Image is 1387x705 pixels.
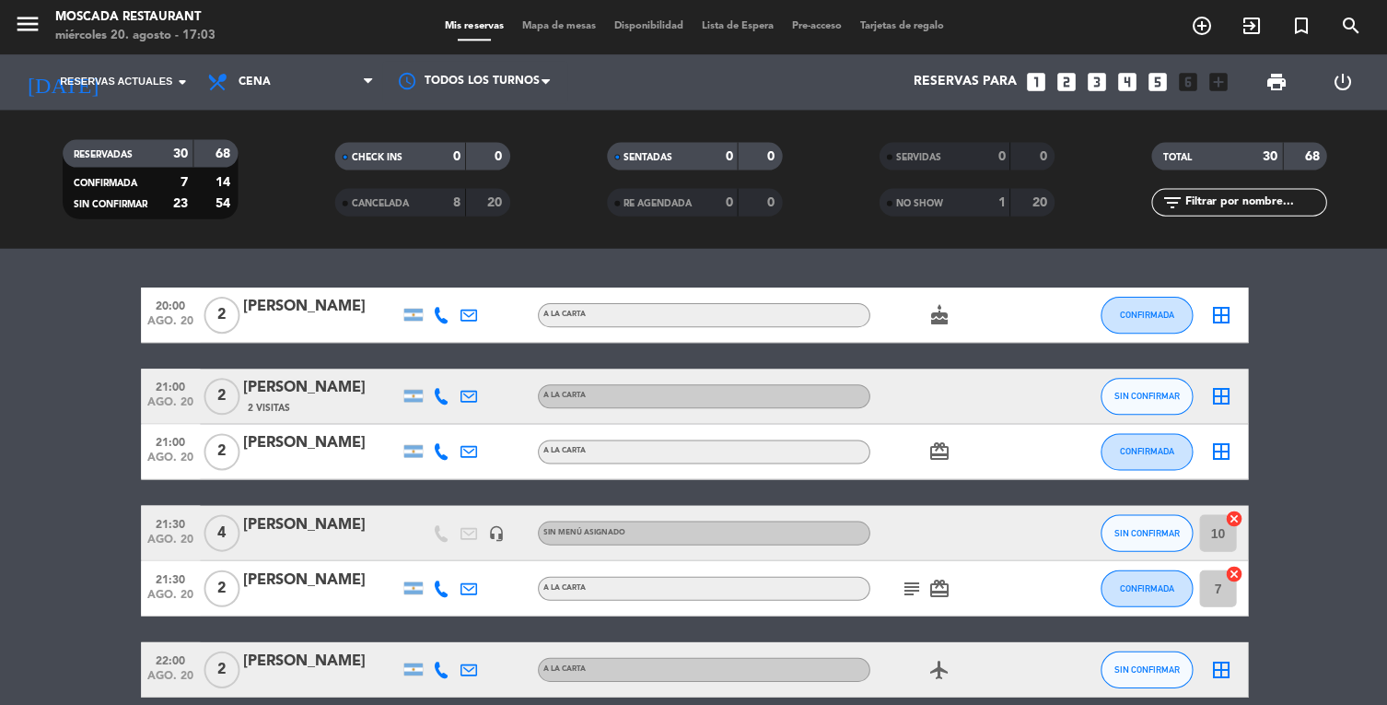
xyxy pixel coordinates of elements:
div: [PERSON_NAME] [242,512,399,536]
i: looks_4 [1113,71,1136,95]
span: ago. 20 [147,396,193,417]
i: turned_in_not [1288,16,1310,38]
span: ago. 20 [147,533,193,554]
i: looks_one [1021,71,1045,95]
span: 2 [204,570,239,606]
i: arrow_drop_down [171,72,193,94]
strong: 8 [452,196,460,209]
i: menu [14,11,41,39]
strong: 0 [494,150,505,163]
div: [PERSON_NAME] [242,376,399,400]
strong: 20 [486,196,505,209]
span: CONFIRMADA [1118,310,1172,320]
span: ago. 20 [147,452,193,473]
span: A LA CARTA [542,583,585,591]
span: A LA CARTA [542,392,585,399]
span: SENTADAS [623,153,671,162]
i: add_circle_outline [1188,16,1210,38]
span: RESERVADAS [74,150,133,159]
i: looks_6 [1173,71,1197,95]
strong: 0 [766,196,777,209]
button: CONFIRMADA [1099,570,1191,606]
button: SIN CONFIRMAR [1099,651,1191,687]
button: CONFIRMADA [1099,297,1191,334]
strong: 0 [1038,150,1049,163]
strong: 23 [173,197,188,210]
span: SIN CONFIRMAR [74,200,147,209]
div: [PERSON_NAME] [242,649,399,673]
span: CHECK INS [351,153,402,162]
i: exit_to_app [1238,16,1260,38]
i: search [1337,16,1359,38]
i: cake [927,304,949,326]
strong: 68 [215,147,233,160]
div: LOG OUT [1307,55,1373,111]
i: card_giftcard [927,441,949,463]
strong: 0 [766,150,777,163]
strong: 54 [215,197,233,210]
i: border_all [1207,658,1230,680]
span: Mapa de mesas [512,22,604,32]
strong: 7 [181,176,188,189]
input: Filtrar por nombre... [1181,193,1323,213]
strong: 0 [996,150,1003,163]
span: SERVIDAS [894,153,939,162]
span: Reservas para [912,76,1015,90]
strong: 30 [1261,150,1276,163]
button: SIN CONFIRMAR [1099,378,1191,415]
span: SIN CONFIRMAR [1113,664,1178,674]
span: 21:30 [147,567,193,588]
span: 21:00 [147,375,193,396]
span: SIN CONFIRMAR [1113,391,1178,401]
strong: 0 [452,150,460,163]
i: card_giftcard [927,577,949,599]
i: [DATE] [14,63,111,103]
i: looks_two [1052,71,1076,95]
div: [PERSON_NAME] [242,295,399,319]
span: Tarjetas de regalo [850,22,952,32]
strong: 0 [724,196,731,209]
span: Sin menú asignado [542,528,624,535]
span: 2 [204,297,239,334]
span: ago. 20 [147,588,193,609]
i: looks_5 [1143,71,1167,95]
span: 21:00 [147,430,193,452]
div: [PERSON_NAME] [242,431,399,455]
i: power_settings_new [1329,72,1351,94]
i: border_all [1207,304,1230,326]
span: SIN CONFIRMAR [1113,527,1178,537]
span: CONFIRMADA [1118,446,1172,456]
span: 20:00 [147,294,193,315]
span: print [1263,72,1285,94]
span: TOTAL [1160,153,1189,162]
span: Reservas actuales [60,75,172,91]
i: looks_3 [1082,71,1106,95]
span: ago. 20 [147,315,193,336]
strong: 1 [996,196,1003,209]
span: 2 Visitas [247,401,289,416]
i: airplanemode_active [927,658,949,680]
span: CONFIRMADA [1118,582,1172,593]
span: Lista de Espera [692,22,782,32]
i: subject [899,577,921,599]
span: NO SHOW [894,199,941,208]
strong: 68 [1302,150,1321,163]
i: headset_mic [487,524,504,541]
span: RE AGENDADA [623,199,691,208]
strong: 14 [215,176,233,189]
span: A LA CARTA [542,664,585,672]
span: CONFIRMADA [74,179,137,188]
i: cancel [1222,509,1241,527]
span: Cena [238,76,270,89]
span: 21:30 [147,511,193,533]
i: border_all [1207,441,1230,463]
div: Moscada Restaurant [55,9,216,28]
i: add_box [1204,71,1228,95]
span: 2 [204,378,239,415]
strong: 0 [724,150,731,163]
div: [PERSON_NAME] [242,568,399,592]
span: A LA CARTA [542,311,585,318]
div: miércoles 20. agosto - 17:03 [55,28,216,46]
button: CONFIRMADA [1099,433,1191,470]
i: cancel [1222,564,1241,582]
